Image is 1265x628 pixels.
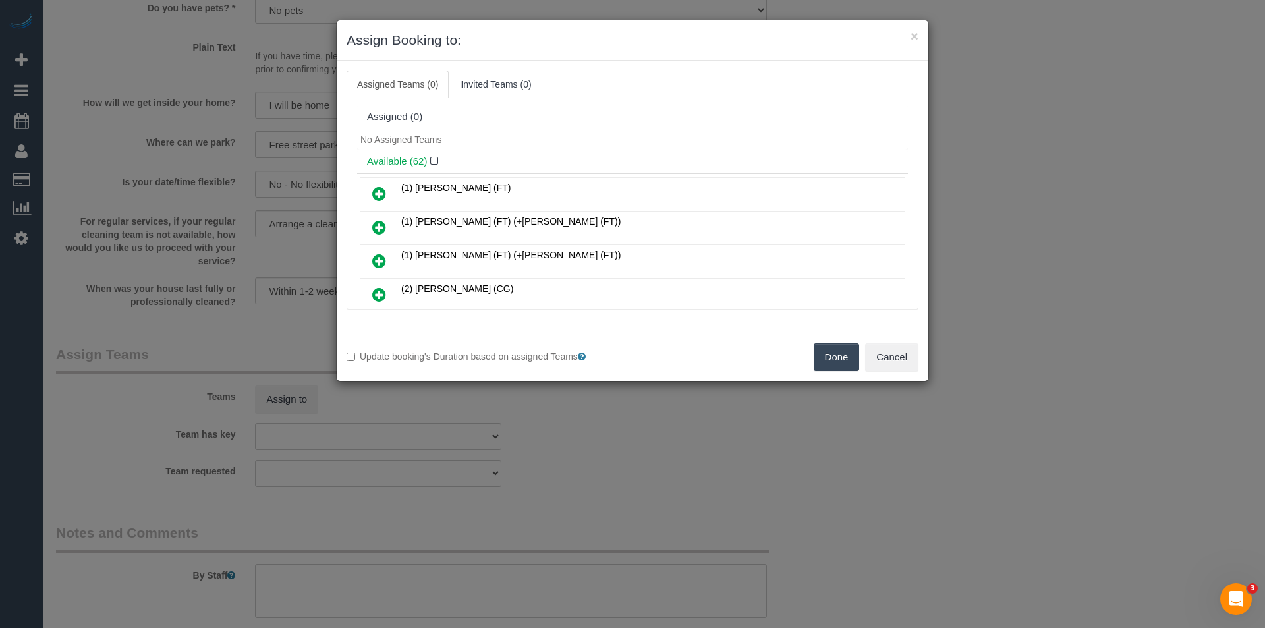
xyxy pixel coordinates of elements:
[360,134,441,145] span: No Assigned Teams
[865,343,918,371] button: Cancel
[347,71,449,98] a: Assigned Teams (0)
[450,71,542,98] a: Invited Teams (0)
[347,353,355,361] input: Update booking's Duration based on assigned Teams
[401,250,621,260] span: (1) [PERSON_NAME] (FT) (+[PERSON_NAME] (FT))
[367,111,898,123] div: Assigned (0)
[347,350,623,363] label: Update booking's Duration based on assigned Teams
[347,30,918,50] h3: Assign Booking to:
[367,156,898,167] h4: Available (62)
[1220,583,1252,615] iframe: Intercom live chat
[814,343,860,371] button: Done
[401,216,621,227] span: (1) [PERSON_NAME] (FT) (+[PERSON_NAME] (FT))
[1247,583,1258,594] span: 3
[911,29,918,43] button: ×
[401,283,513,294] span: (2) [PERSON_NAME] (CG)
[401,183,511,193] span: (1) [PERSON_NAME] (FT)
